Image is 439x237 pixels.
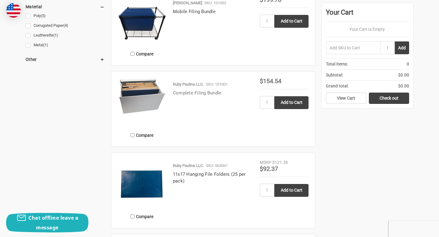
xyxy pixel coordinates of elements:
img: 11x17 Hanging File Folders [118,159,166,208]
p: Ruby Paulina LLC. [173,81,204,87]
a: Complete Filing Bundle [173,90,222,96]
input: Add SKU to Cart [326,41,380,54]
a: Metal [26,41,105,49]
a: Complete Filing Bundle [118,78,166,127]
input: Compare [130,52,134,56]
p: SKU: 101001 [206,81,228,87]
input: Compare [130,133,134,137]
span: $92.37 [260,165,278,172]
span: (5) [41,13,46,18]
iframe: Google Customer Reviews [389,221,439,237]
label: Compare [118,130,166,140]
a: Check out [369,93,409,104]
span: (1) [43,43,48,47]
span: (4) [63,23,68,28]
a: View Cart [326,93,366,104]
span: $0.00 [398,72,409,78]
a: Corrugated Paper [26,22,105,30]
p: Your Cart Is Empty. [326,26,409,33]
input: Add to Cart [274,15,309,28]
a: Leatherette [26,31,105,40]
h5: Other [26,56,105,63]
div: Your Cart [326,7,409,22]
span: Chat offline leave a message [28,214,78,231]
a: Mobile Filing Bundle [173,9,216,14]
img: Complete Filing Bundle [118,78,166,114]
span: Grand total: [326,83,348,89]
img: duty and tax information for United States [6,3,21,18]
p: Ruby Paulina LLC. [173,163,204,169]
span: $0.00 [398,83,409,89]
span: 0 [407,61,409,67]
div: MSRP [260,159,271,166]
span: Total Items: [326,61,348,67]
input: Add to Cart [274,184,309,197]
label: Compare [118,49,166,59]
span: Subtotal: [326,72,343,78]
a: Poly [26,12,105,20]
span: $154.54 [260,77,281,85]
button: Add [395,41,409,54]
p: SKU: 563061 [206,163,228,169]
a: 11x17 Hanging File Folders (25 per pack) [173,172,246,184]
input: Add to Cart [274,96,309,109]
input: Compare [130,214,134,218]
button: Chat offline leave a message [6,213,88,232]
span: (1) [53,33,58,37]
label: Compare [118,211,166,221]
h5: Material [26,3,105,10]
span: $121.36 [272,160,288,165]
